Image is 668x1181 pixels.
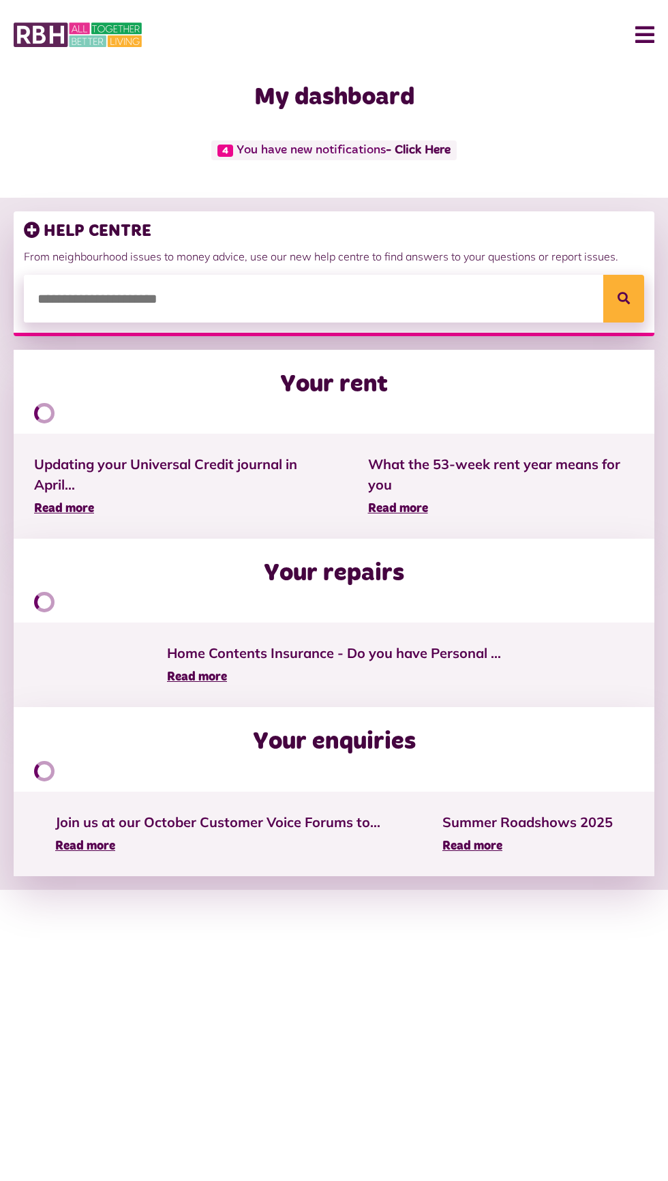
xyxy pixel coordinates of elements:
[34,454,327,518] a: Updating your Universal Credit journal in April... Read more
[442,812,613,833] span: Summer Roadshows 2025
[14,83,654,113] h1: My dashboard
[24,248,644,265] p: From neighbourhood issues to money advice, use our new help centre to find answers to your questi...
[386,144,451,156] a: - Click Here
[368,454,634,495] span: What the 53-week rent year means for you
[368,503,428,515] span: Read more
[280,370,388,400] h2: Your rent
[264,559,404,588] h2: Your repairs
[34,454,327,495] span: Updating your Universal Credit journal in April...
[167,643,501,687] a: Home Contents Insurance - Do you have Personal ... Read more
[442,840,502,852] span: Read more
[14,20,142,49] img: MyRBH
[24,222,644,241] h3: HELP CENTRE
[442,812,613,856] a: Summer Roadshows 2025 Read more
[253,728,416,757] h2: Your enquiries
[368,454,634,518] a: What the 53-week rent year means for you Read more
[55,840,115,852] span: Read more
[167,671,227,683] span: Read more
[167,643,501,663] span: Home Contents Insurance - Do you have Personal ...
[211,140,456,160] span: You have new notifications
[34,503,94,515] span: Read more
[217,145,233,157] span: 4
[55,812,380,833] span: Join us at our October Customer Voice Forums to...
[55,812,380,856] a: Join us at our October Customer Voice Forums to... Read more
